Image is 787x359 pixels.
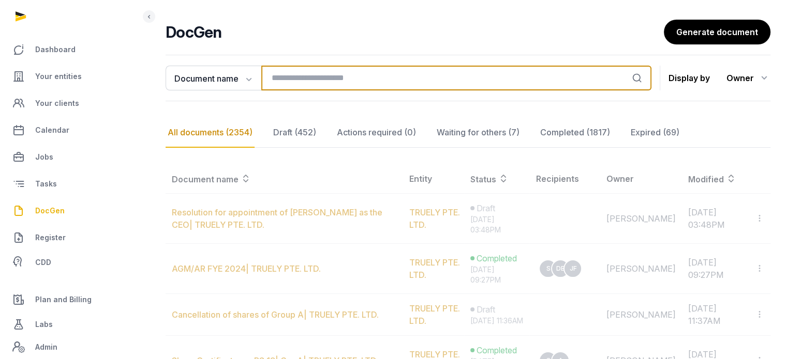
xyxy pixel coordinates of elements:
[8,118,140,143] a: Calendar
[35,70,82,83] span: Your entities
[166,118,770,148] nav: Tabs
[8,225,140,250] a: Register
[271,118,318,148] div: Draft (452)
[435,118,522,148] div: Waiting for others (7)
[35,341,57,353] span: Admin
[35,205,65,217] span: DocGen
[35,178,57,190] span: Tasks
[8,287,140,312] a: Plan and Billing
[35,293,92,306] span: Plan and Billing
[35,124,69,136] span: Calendar
[35,318,53,331] span: Labs
[8,37,140,62] a: Dashboard
[8,91,140,116] a: Your clients
[166,23,664,41] h2: DocGen
[8,64,140,89] a: Your entities
[35,151,53,163] span: Jobs
[335,118,418,148] div: Actions required (0)
[8,171,140,196] a: Tasks
[8,337,140,357] a: Admin
[629,118,681,148] div: Expired (69)
[8,198,140,223] a: DocGen
[8,252,140,273] a: CDD
[538,118,612,148] div: Completed (1817)
[166,118,255,148] div: All documents (2354)
[35,97,79,110] span: Your clients
[726,70,770,86] div: Owner
[669,70,710,86] p: Display by
[35,43,76,56] span: Dashboard
[35,231,66,244] span: Register
[664,20,770,44] a: Generate document
[8,145,140,169] a: Jobs
[166,66,261,90] button: Document name
[8,312,140,337] a: Labs
[35,256,51,269] span: CDD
